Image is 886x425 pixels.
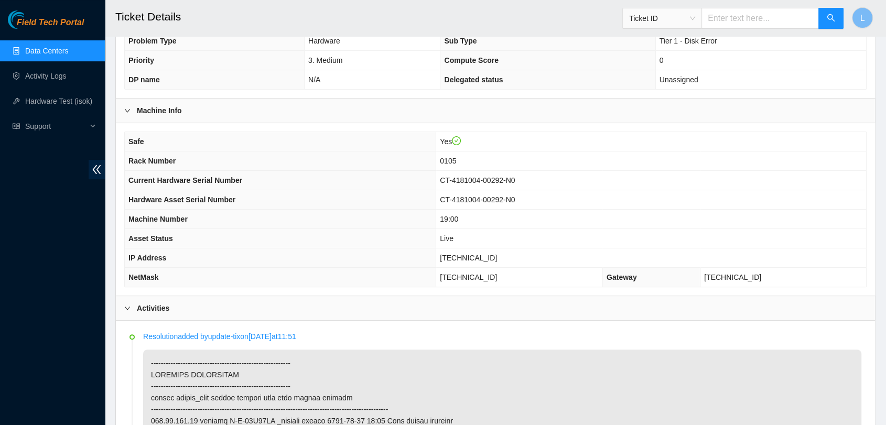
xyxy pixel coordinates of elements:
[444,75,503,84] span: Delegated status
[704,273,761,281] span: [TECHNICAL_ID]
[128,37,177,45] span: Problem Type
[818,8,844,29] button: search
[827,14,835,24] span: search
[440,137,461,146] span: Yes
[701,8,819,29] input: Enter text here...
[860,12,865,25] span: L
[308,56,342,64] span: 3. Medium
[124,107,131,114] span: right
[137,105,182,116] b: Machine Info
[452,136,461,146] span: check-circle
[440,157,456,165] span: 0105
[660,75,698,84] span: Unassigned
[440,273,497,281] span: [TECHNICAL_ID]
[13,123,20,130] span: read
[128,137,144,146] span: Safe
[116,99,875,123] div: Machine Info
[440,195,515,204] span: CT-4181004-00292-N0
[143,331,861,342] p: Resolution added by update-tix on [DATE] at 11:51
[128,56,154,64] span: Priority
[440,176,515,184] span: CT-4181004-00292-N0
[660,56,664,64] span: 0
[137,302,169,314] b: Activities
[25,116,87,137] span: Support
[128,215,188,223] span: Machine Number
[89,160,105,179] span: double-left
[17,18,84,28] span: Field Tech Portal
[440,254,497,262] span: [TECHNICAL_ID]
[8,10,53,29] img: Akamai Technologies
[444,56,498,64] span: Compute Score
[128,234,173,243] span: Asset Status
[128,254,166,262] span: IP Address
[308,75,320,84] span: N/A
[25,97,92,105] a: Hardware Test (isok)
[308,37,340,45] span: Hardware
[444,37,477,45] span: Sub Type
[128,157,176,165] span: Rack Number
[660,37,717,45] span: Tier 1 - Disk Error
[128,75,160,84] span: DP name
[607,273,637,281] span: Gateway
[440,215,458,223] span: 19:00
[116,296,875,320] div: Activities
[852,7,873,28] button: L
[25,72,67,80] a: Activity Logs
[124,305,131,311] span: right
[629,10,695,26] span: Ticket ID
[8,19,84,32] a: Akamai TechnologiesField Tech Portal
[128,195,235,204] span: Hardware Asset Serial Number
[440,234,453,243] span: Live
[128,176,242,184] span: Current Hardware Serial Number
[25,47,68,55] a: Data Centers
[128,273,159,281] span: NetMask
